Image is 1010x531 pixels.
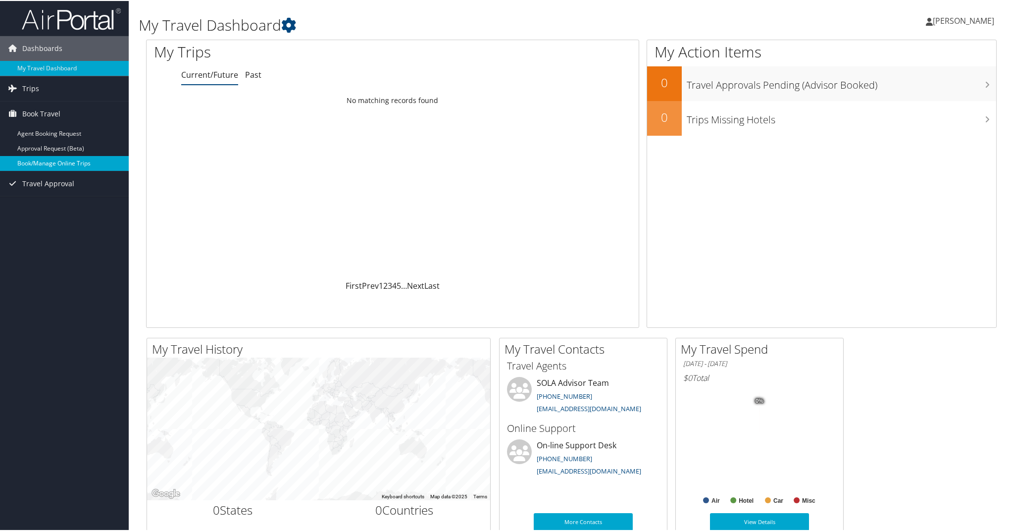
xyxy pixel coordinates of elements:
td: No matching records found [147,91,639,108]
h1: My Action Items [647,41,996,61]
h2: My Travel Contacts [505,340,667,357]
h2: States [154,501,311,518]
span: [PERSON_NAME] [933,14,994,25]
a: [PHONE_NUMBER] [537,391,592,400]
h2: Countries [326,501,483,518]
span: Book Travel [22,101,60,125]
a: Past [245,68,261,79]
a: Current/Future [181,68,238,79]
a: [PHONE_NUMBER] [537,453,592,462]
a: 0Travel Approvals Pending (Advisor Booked) [647,65,996,100]
text: Misc [802,496,815,503]
h2: My Travel History [152,340,490,357]
h3: Trips Missing Hotels [687,107,996,126]
a: 0Trips Missing Hotels [647,100,996,135]
h6: [DATE] - [DATE] [683,358,836,368]
h1: My Trips [154,41,426,61]
span: … [401,279,407,290]
li: SOLA Advisor Team [502,376,664,417]
span: Dashboards [22,35,62,60]
span: Trips [22,75,39,100]
h3: Online Support [507,421,659,434]
a: More Contacts [534,512,633,530]
li: On-line Support Desk [502,438,664,479]
h3: Travel Approvals Pending (Advisor Booked) [687,72,996,91]
span: 0 [213,501,220,517]
h3: Travel Agents [507,358,659,372]
h2: 0 [647,108,682,125]
span: 0 [375,501,382,517]
h1: My Travel Dashboard [139,14,715,35]
a: 3 [388,279,392,290]
a: Prev [362,279,379,290]
h6: Total [683,372,836,382]
span: Map data ©2025 [430,493,467,498]
span: Travel Approval [22,170,74,195]
a: 2 [383,279,388,290]
h2: My Travel Spend [681,340,843,357]
a: Last [424,279,440,290]
a: View Details [710,512,809,530]
h2: 0 [647,73,682,90]
a: First [346,279,362,290]
a: [EMAIL_ADDRESS][DOMAIN_NAME] [537,466,641,475]
text: Car [773,496,783,503]
a: [EMAIL_ADDRESS][DOMAIN_NAME] [537,403,641,412]
tspan: 0% [756,397,763,403]
a: Next [407,279,424,290]
a: Open this area in Google Maps (opens a new window) [150,486,182,499]
img: Google [150,486,182,499]
a: Terms (opens in new tab) [473,493,487,498]
img: airportal-logo.png [22,6,121,30]
a: 4 [392,279,397,290]
a: 5 [397,279,401,290]
a: 1 [379,279,383,290]
button: Keyboard shortcuts [382,492,424,499]
a: [PERSON_NAME] [926,5,1004,35]
text: Air [711,496,720,503]
span: $0 [683,372,692,382]
text: Hotel [739,496,754,503]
